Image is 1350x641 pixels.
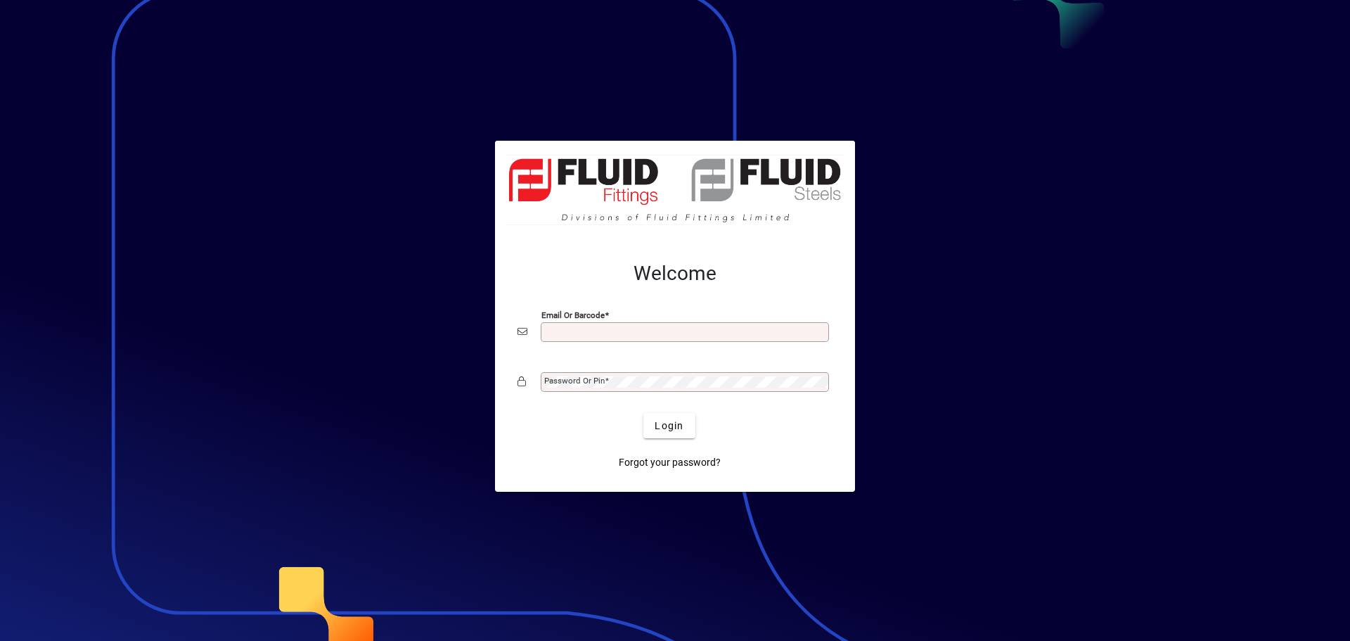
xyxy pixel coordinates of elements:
span: Forgot your password? [619,455,721,470]
mat-label: Password or Pin [544,376,605,386]
button: Login [643,413,695,438]
h2: Welcome [517,262,832,286]
a: Forgot your password? [613,450,726,475]
mat-label: Email or Barcode [541,310,605,320]
span: Login [655,419,683,433]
